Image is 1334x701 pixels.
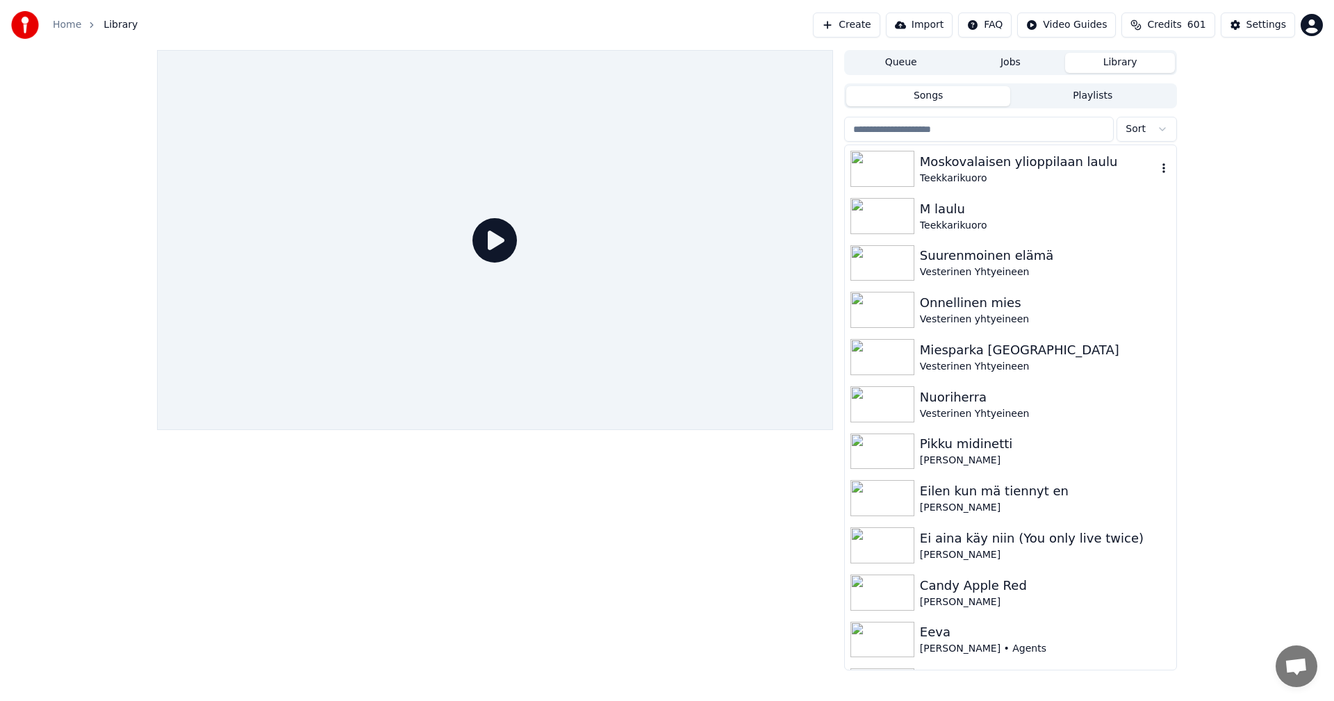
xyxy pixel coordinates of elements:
div: Settings [1246,18,1286,32]
div: [PERSON_NAME] [920,548,1171,562]
span: Library [104,18,138,32]
div: Vesterinen Yhtyeineen [920,265,1171,279]
div: Onnellinen mies [920,293,1171,313]
button: Queue [846,53,956,73]
div: [PERSON_NAME] [920,454,1171,468]
a: Home [53,18,81,32]
div: Miesparka [GEOGRAPHIC_DATA] [920,340,1171,360]
button: Settings [1221,13,1295,38]
div: Candy Apple Red [920,576,1171,595]
button: Jobs [956,53,1066,73]
button: Playlists [1010,86,1175,106]
div: Suurenmoinen elämä [920,246,1171,265]
div: Moskovalaisen ylioppilaan laulu [920,152,1157,172]
div: [PERSON_NAME] [920,595,1171,609]
button: FAQ [958,13,1012,38]
div: Eilen kun mä tiennyt en [920,481,1171,501]
div: Pikku midinetti [920,434,1171,454]
span: Credits [1147,18,1181,32]
span: Sort [1126,122,1146,136]
span: 601 [1187,18,1206,32]
button: Library [1065,53,1175,73]
div: Teekkarikuoro [920,172,1157,185]
div: [PERSON_NAME] • Agents [920,642,1171,656]
div: [PERSON_NAME] [920,501,1171,515]
nav: breadcrumb [53,18,138,32]
div: Vesterinen Yhtyeineen [920,407,1171,421]
button: Import [886,13,953,38]
button: Songs [846,86,1011,106]
div: M laulu [920,199,1171,219]
button: Credits601 [1121,13,1214,38]
div: Vesterinen Yhtyeineen [920,360,1171,374]
div: Ei aina käy niin (You only live twice) [920,529,1171,548]
div: Eeva [920,622,1171,642]
div: Avoin keskustelu [1276,645,1317,687]
img: youka [11,11,39,39]
div: Teekkarikuoro [920,219,1171,233]
div: Nuoriherra [920,388,1171,407]
button: Video Guides [1017,13,1116,38]
button: Create [813,13,880,38]
div: Vesterinen yhtyeineen [920,313,1171,327]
